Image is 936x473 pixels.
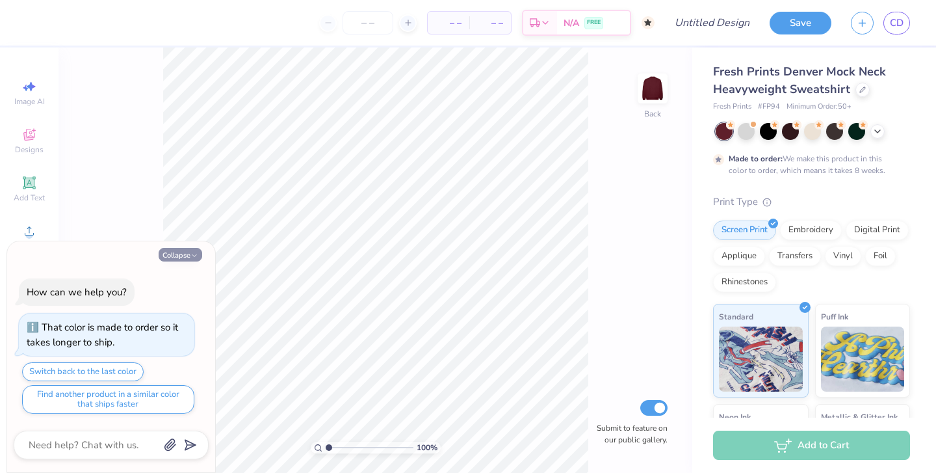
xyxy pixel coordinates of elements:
[159,248,202,262] button: Collapse
[644,108,661,120] div: Back
[27,321,178,349] div: That color is made to order so it takes longer to ship.
[780,221,842,240] div: Embroidery
[825,247,861,266] div: Vinyl
[15,144,44,155] span: Designs
[821,327,905,392] img: Puff Ink
[719,327,803,392] img: Standard
[477,16,503,30] span: – –
[770,12,831,34] button: Save
[343,11,393,34] input: – –
[883,12,910,34] a: CD
[14,193,45,203] span: Add Text
[417,442,437,453] span: 100 %
[865,247,896,266] div: Foil
[769,247,821,266] div: Transfers
[713,247,765,266] div: Applique
[564,16,579,30] span: N/A
[846,221,909,240] div: Digital Print
[758,101,780,113] span: # FP94
[22,362,144,381] button: Switch back to the last color
[590,422,668,446] label: Submit to feature on our public gallery.
[713,195,910,209] div: Print Type
[821,310,848,323] span: Puff Ink
[890,16,903,31] span: CD
[664,10,760,36] input: Untitled Design
[435,16,461,30] span: – –
[713,101,751,113] span: Fresh Prints
[729,153,889,176] div: We make this product in this color to order, which means it takes 8 weeks.
[713,64,886,97] span: Fresh Prints Denver Mock Neck Heavyweight Sweatshirt
[14,96,45,107] span: Image AI
[786,101,851,113] span: Minimum Order: 50 +
[640,75,666,101] img: Back
[821,410,898,424] span: Metallic & Glitter Ink
[713,273,776,292] div: Rhinestones
[719,410,751,424] span: Neon Ink
[27,286,127,299] div: How can we help you?
[713,221,776,240] div: Screen Print
[729,154,783,164] strong: Made to order:
[22,385,194,414] button: Find another product in a similar color that ships faster
[719,310,753,323] span: Standard
[587,18,601,27] span: FREE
